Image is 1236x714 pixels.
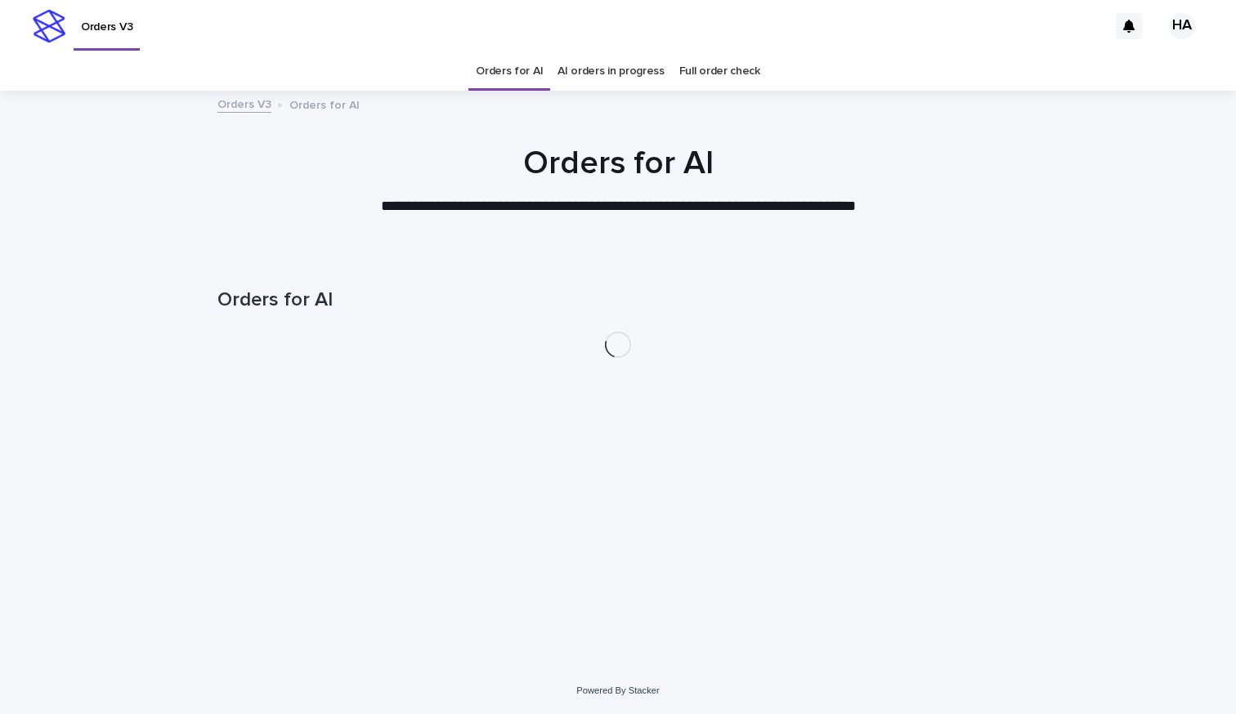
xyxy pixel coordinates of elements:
div: HA [1169,13,1195,39]
a: Orders V3 [217,94,271,113]
h1: Orders for AI [217,288,1019,312]
p: Orders for AI [289,95,360,113]
a: Orders for AI [476,52,543,91]
a: Full order check [679,52,760,91]
h1: Orders for AI [217,144,1019,183]
img: stacker-logo-s-only.png [33,10,65,42]
a: Powered By Stacker [576,685,659,695]
a: AI orders in progress [558,52,665,91]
